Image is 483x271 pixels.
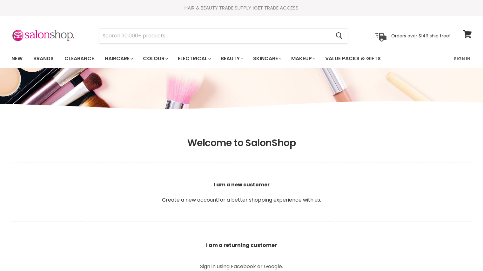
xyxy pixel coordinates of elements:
a: Beauty [216,52,247,65]
a: Create a new account [162,196,218,203]
a: Colour [138,52,172,65]
a: Clearance [60,52,99,65]
ul: Main menu [7,49,418,68]
p: Sign in using Facebook or Google. [170,264,313,269]
h1: Welcome to SalonShop [11,137,472,149]
b: I am a new customer [214,181,270,188]
a: Value Packs & Gifts [320,52,386,65]
nav: Main [3,49,480,68]
a: Makeup [286,52,319,65]
input: Search [99,29,331,43]
a: Skincare [248,52,285,65]
a: Haircare [100,52,137,65]
p: Orders over $149 ship free! [391,33,450,38]
a: Sign In [450,52,474,65]
a: Brands [29,52,58,65]
div: HAIR & BEAUTY TRADE SUPPLY | [3,5,480,11]
b: I am a returning customer [206,242,277,249]
p: for a better shopping experience with us. [11,166,472,219]
form: Product [99,28,348,43]
button: Search [331,29,348,43]
a: New [7,52,27,65]
a: GET TRADE ACCESS [254,4,299,11]
a: Electrical [173,52,215,65]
